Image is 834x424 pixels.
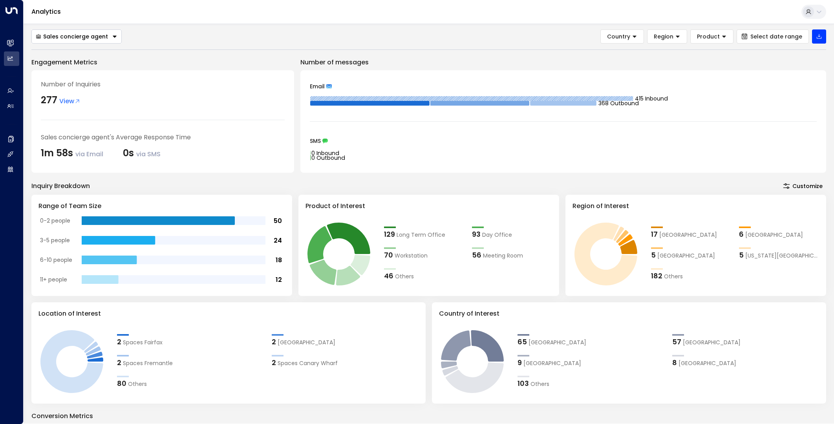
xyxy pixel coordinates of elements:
[117,357,121,368] div: 2
[276,256,282,265] tspan: 18
[518,378,529,389] div: 103
[647,29,687,44] button: Region
[523,359,581,367] span: Brazil
[59,97,80,106] span: View
[31,7,61,16] a: Analytics
[750,33,802,40] span: Select date range
[745,231,803,239] span: Los Angeles
[136,150,161,159] span: via SMS
[397,231,445,239] span: Long Term Office
[607,33,630,40] span: Country
[384,229,395,239] div: 129
[472,229,552,239] div: 93Day Office
[518,357,522,368] div: 9
[41,133,285,142] div: Sales concierge agent's Average Response Time
[384,250,393,260] div: 70
[300,58,826,67] p: Number of messages
[659,231,717,239] span: London
[311,154,345,162] tspan: 0 Outbound
[75,150,103,159] span: via Email
[657,252,715,260] span: São Paulo
[572,201,819,211] h3: Region of Interest
[40,256,72,264] tspan: 6-10 people
[635,95,668,102] tspan: 415 Inbound
[664,272,683,281] span: Others
[683,338,741,347] span: United States of America
[272,336,419,347] div: 2Spaces City National Plaza
[384,229,464,239] div: 129Long Term Office
[654,33,673,40] span: Region
[31,29,122,44] div: Button group with a nested menu
[672,336,681,347] div: 57
[278,338,335,347] span: Spaces City National Plaza
[651,250,731,260] div: 5São Paulo
[651,229,731,239] div: 17London
[472,250,481,260] div: 56
[272,336,276,347] div: 2
[518,378,664,389] div: 103Others
[128,380,147,388] span: Others
[384,270,464,281] div: 46Others
[739,229,744,239] div: 6
[739,250,819,260] div: 5New York City
[274,216,282,225] tspan: 50
[529,338,586,347] span: United Kingdom
[672,336,819,347] div: 57United States of America
[278,359,338,367] span: Spaces Canary Wharf
[384,250,464,260] div: 70Workstation
[117,378,126,389] div: 80
[779,181,826,192] button: Customize
[31,58,294,67] p: Engagement Metrics
[123,146,161,160] div: 0s
[305,201,552,211] h3: Product of Interest
[31,411,826,421] p: Conversion Metrics
[117,336,264,347] div: 2Spaces Fairfax
[31,29,122,44] button: Sales concierge agent
[310,84,325,89] span: Email
[272,357,419,368] div: 2Spaces Canary Wharf
[672,357,677,368] div: 8
[472,229,481,239] div: 93
[739,250,744,260] div: 5
[395,272,414,281] span: Others
[36,33,108,40] div: Sales concierge agent
[697,33,720,40] span: Product
[530,380,549,388] span: Others
[472,250,552,260] div: 56Meeting Room
[518,336,664,347] div: 65United Kingdom
[482,231,512,239] span: Day Office
[651,270,731,281] div: 182Others
[117,378,264,389] div: 80Others
[600,29,644,44] button: Country
[41,93,57,107] div: 277
[737,29,809,44] button: Select date range
[690,29,733,44] button: Product
[679,359,736,367] span: South Africa
[651,270,662,281] div: 182
[272,357,276,368] div: 2
[745,252,819,260] span: New York City
[38,309,419,318] h3: Location of Interest
[598,99,639,107] tspan: 368 Outbound
[40,276,67,283] tspan: 11+ people
[38,201,285,211] h3: Range of Team Size
[311,149,339,157] tspan: 0 Inbound
[276,275,282,284] tspan: 12
[40,217,70,225] tspan: 0-2 people
[672,357,819,368] div: 8South Africa
[41,146,103,160] div: 1m 58s
[274,236,282,245] tspan: 24
[41,80,285,89] div: Number of Inquiries
[651,229,658,239] div: 17
[439,309,819,318] h3: Country of Interest
[123,359,173,367] span: Spaces Fremantle
[483,252,523,260] span: Meeting Room
[651,250,656,260] div: 5
[117,357,264,368] div: 2Spaces Fremantle
[384,270,393,281] div: 46
[518,336,527,347] div: 65
[40,236,70,244] tspan: 3-5 people
[739,229,819,239] div: 6Los Angeles
[518,357,664,368] div: 9Brazil
[395,252,428,260] span: Workstation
